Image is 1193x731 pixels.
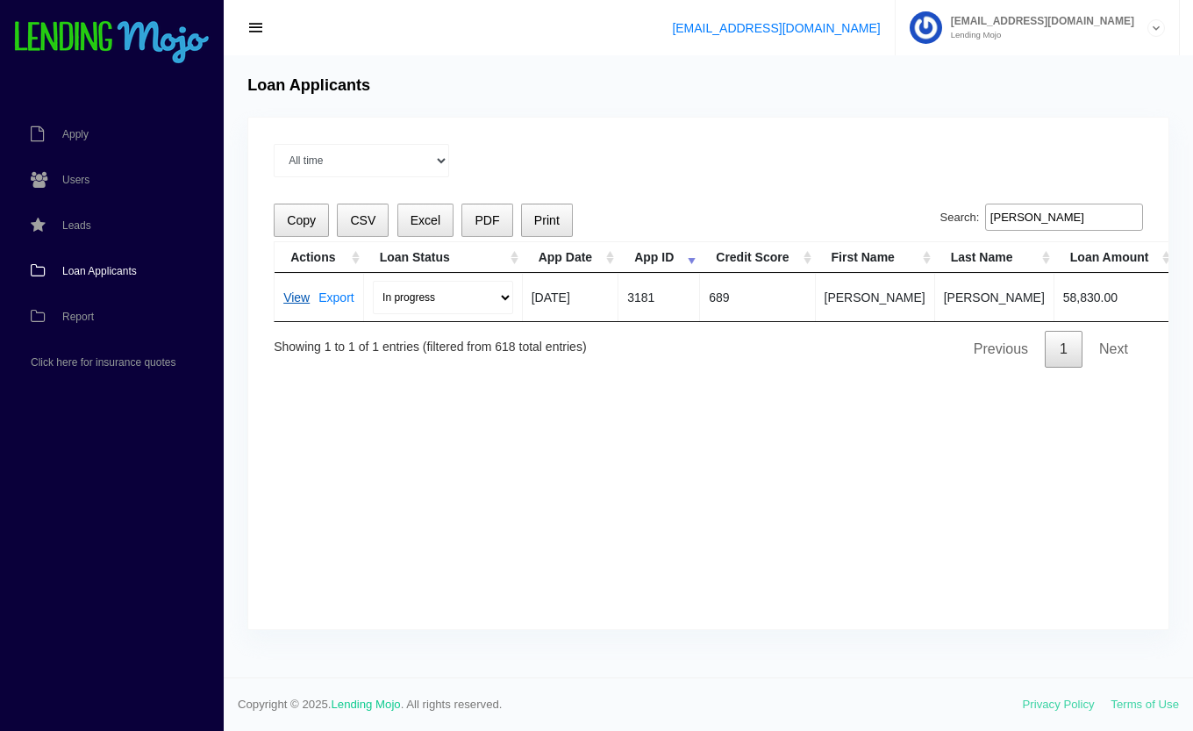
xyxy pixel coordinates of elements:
[31,357,175,368] span: Click here for insurance quotes
[618,242,700,273] th: App ID: activate to sort column ascending
[247,76,370,96] h4: Loan Applicants
[935,242,1054,273] th: Last Name: activate to sort column ascending
[1111,698,1179,711] a: Terms of Use
[618,273,700,321] td: 3181
[959,331,1043,368] a: Previous
[1023,698,1095,711] a: Privacy Policy
[62,266,137,276] span: Loan Applicants
[62,312,94,322] span: Report
[332,698,401,711] a: Lending Mojo
[910,11,942,44] img: Profile image
[275,242,364,273] th: Actions: activate to sort column ascending
[940,204,1143,232] label: Search:
[274,327,586,356] div: Showing 1 to 1 of 1 entries (filtered from 618 total entries)
[523,242,618,273] th: App Date: activate to sort column ascending
[62,129,89,140] span: Apply
[411,213,440,227] span: Excel
[523,273,618,321] td: [DATE]
[942,31,1134,39] small: Lending Mojo
[350,213,375,227] span: CSV
[521,204,573,238] button: Print
[283,291,310,304] a: View
[475,213,499,227] span: PDF
[942,16,1134,26] span: [EMAIL_ADDRESS][DOMAIN_NAME]
[700,273,815,321] td: 689
[534,213,560,227] span: Print
[816,273,935,321] td: [PERSON_NAME]
[1054,273,1175,321] td: 58,830.00
[935,273,1054,321] td: [PERSON_NAME]
[287,213,316,227] span: Copy
[1045,331,1082,368] a: 1
[461,204,512,238] button: PDF
[700,242,815,273] th: Credit Score: activate to sort column ascending
[816,242,935,273] th: First Name: activate to sort column ascending
[337,204,389,238] button: CSV
[1084,331,1143,368] a: Next
[1054,242,1175,273] th: Loan Amount: activate to sort column ascending
[985,204,1143,232] input: Search:
[238,696,1023,713] span: Copyright © 2025. . All rights reserved.
[62,220,91,231] span: Leads
[62,175,89,185] span: Users
[672,21,880,35] a: [EMAIL_ADDRESS][DOMAIN_NAME]
[397,204,454,238] button: Excel
[274,204,329,238] button: Copy
[318,291,354,304] a: Export
[364,242,523,273] th: Loan Status: activate to sort column ascending
[13,21,211,65] img: logo-small.png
